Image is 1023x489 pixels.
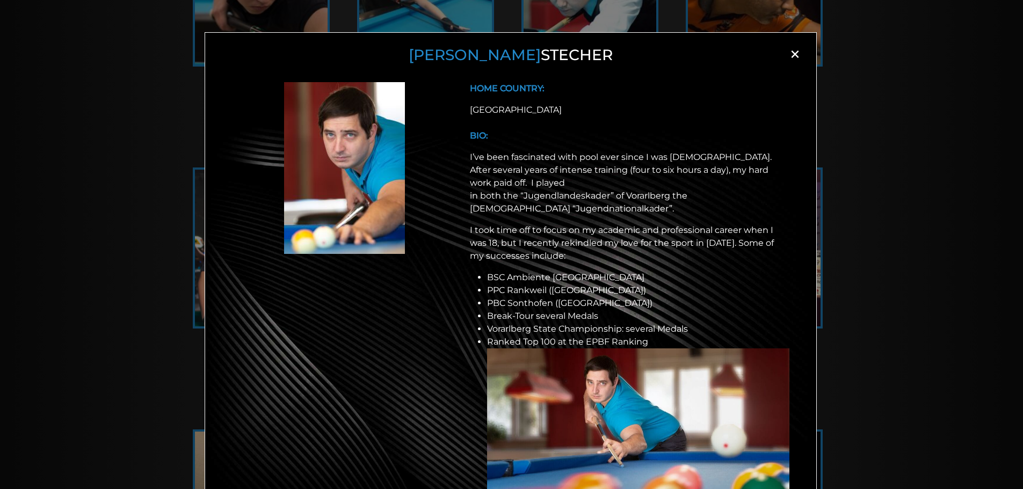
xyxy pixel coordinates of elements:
b: BIO: [470,130,488,141]
p: I’ve been fascinated with pool ever since I was [DEMOGRAPHIC_DATA]. After several years of intens... [470,151,790,215]
img: Marcel Stecher [284,82,405,254]
li: Vorarlberg State Championship: several Medals [487,323,790,335]
b: HOME COUNTRY: [470,83,545,93]
li: PPC Rankweil ([GEOGRAPHIC_DATA]) [487,284,790,297]
span: × [787,46,803,62]
li: BSC Ambiente [GEOGRAPHIC_DATA] [487,271,790,284]
li: PBC Sonthofen ([GEOGRAPHIC_DATA]) [487,297,790,310]
li: Break-Tour several Medals [487,310,790,323]
h3: Stecher [219,46,803,64]
p: I took time off to focus on my academic and professional career when I was 18, but I recently rek... [470,224,790,262]
span: [PERSON_NAME] [409,46,541,64]
div: [GEOGRAPHIC_DATA] [470,104,790,116]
